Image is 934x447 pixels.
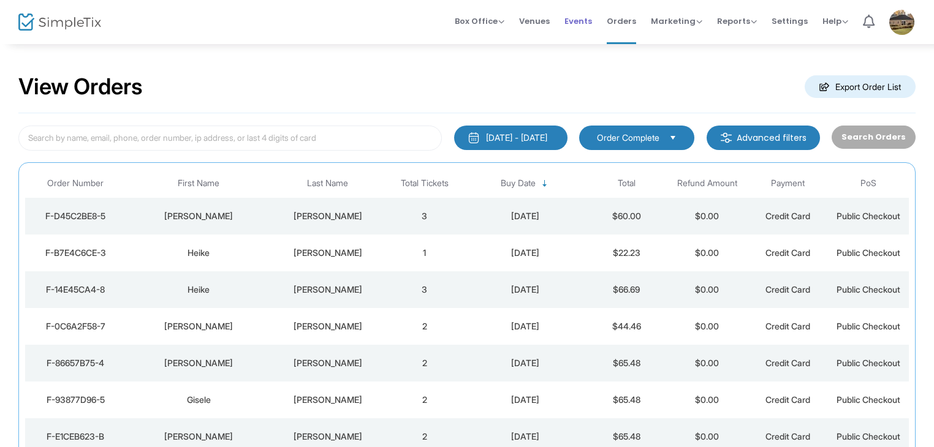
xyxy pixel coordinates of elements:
th: Total [586,169,667,198]
span: Order Complete [597,132,659,144]
td: $65.48 [586,345,667,381]
div: [DATE] - [DATE] [486,132,547,144]
span: Public Checkout [837,321,900,331]
div: F-B7E4C6CE-3 [28,247,123,259]
div: Tait [275,430,381,443]
div: F-93877D96-5 [28,394,123,406]
td: 3 [384,198,465,235]
div: Diane [129,320,268,332]
span: Public Checkout [837,211,900,221]
div: F-14E45CA4-8 [28,284,123,296]
span: Marketing [651,15,702,27]
td: $60.00 [586,198,667,235]
span: PoS [860,178,876,189]
img: filter [720,132,732,144]
div: Gisele [129,394,268,406]
th: Total Tickets [384,169,465,198]
span: Box Office [455,15,504,27]
td: $0.00 [667,345,748,381]
td: $0.00 [667,308,748,345]
span: Last Name [307,178,348,189]
span: Orders [607,6,636,37]
span: Public Checkout [837,431,900,441]
span: Buy Date [501,178,536,189]
div: F-D45C2BE8-5 [28,210,123,222]
td: 3 [384,271,465,308]
span: Order Number [47,178,104,189]
span: Credit Card [765,431,810,441]
span: Credit Card [765,284,810,295]
span: Credit Card [765,211,810,221]
div: Lehman [275,210,381,222]
m-button: Advanced filters [707,126,820,150]
span: Events [564,6,592,37]
td: $0.00 [667,271,748,308]
td: $44.46 [586,308,667,345]
td: $65.48 [586,381,667,418]
div: Bures [275,284,381,296]
span: Credit Card [765,394,810,405]
td: 2 [384,381,465,418]
td: $0.00 [667,198,748,235]
span: Reports [717,15,757,27]
span: Public Checkout [837,247,900,258]
div: Heike [129,247,268,259]
div: Kim [129,430,268,443]
span: Settings [772,6,808,37]
span: Help [822,15,848,27]
span: Public Checkout [837,358,900,368]
th: Refund Amount [667,169,748,198]
div: 2025-08-03 [468,357,583,369]
div: 2025-08-10 [468,284,583,296]
td: 1 [384,235,465,271]
div: R Dion [275,357,381,369]
div: 2025-08-02 [468,394,583,406]
td: 2 [384,308,465,345]
td: $0.00 [667,381,748,418]
div: Bryan [129,357,268,369]
button: [DATE] - [DATE] [454,126,568,150]
span: Credit Card [765,247,810,258]
div: F-0C6A2F58-7 [28,320,123,332]
button: Select [664,131,682,145]
td: $0.00 [667,235,748,271]
div: Heike [129,284,268,296]
div: 2025-08-16 [468,210,583,222]
span: Venues [519,6,550,37]
div: F-86657B75-4 [28,357,123,369]
span: Sortable [540,179,550,189]
m-button: Export Order List [805,75,916,98]
td: 2 [384,345,465,381]
input: Search by name, email, phone, order number, ip address, or last 4 digits of card [18,126,442,151]
div: Bures [275,247,381,259]
div: Viens [275,394,381,406]
div: 2025-08-12 [468,247,583,259]
span: Payment [771,178,805,189]
span: Credit Card [765,321,810,331]
span: Credit Card [765,358,810,368]
span: Public Checkout [837,394,900,405]
td: $22.23 [586,235,667,271]
div: 2025-07-31 [468,430,583,443]
div: Van Aert [275,320,381,332]
h2: View Orders [18,73,143,100]
div: F-E1CEB623-B [28,430,123,443]
td: $66.69 [586,271,667,308]
span: First Name [178,178,219,189]
div: 2025-08-09 [468,320,583,332]
span: Public Checkout [837,284,900,295]
div: Candace [129,210,268,222]
img: monthly [468,132,480,144]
